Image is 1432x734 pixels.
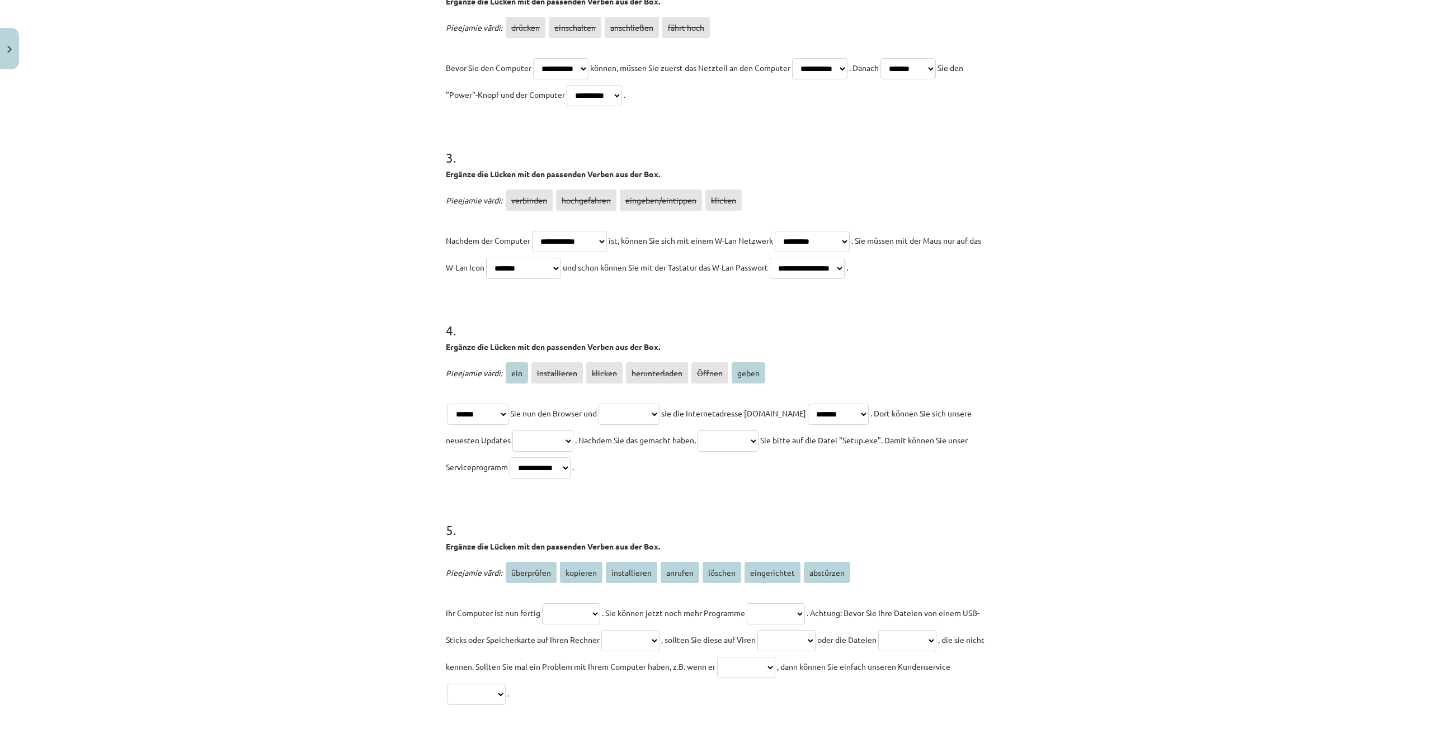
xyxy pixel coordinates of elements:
span: installieren [606,562,657,583]
span: Pieejamie vārdi: [446,195,502,205]
span: sie die Internetadresse [DOMAIN_NAME] [661,408,806,418]
span: kopieren [560,562,602,583]
span: . [624,89,625,100]
h1: 4 . [446,303,986,338]
span: und schon können Sie mit der Tastatur das W-Lan Passwort [563,262,768,272]
span: geben [732,362,765,383]
span: ist, können Sie sich mit einem W-Lan Netzwerk [609,235,773,245]
strong: Ergänze die Lücken mit den passenden Verben aus der Box. [446,342,660,352]
span: . [572,462,574,472]
span: Öffnen [691,362,728,383]
span: klicken [705,190,742,211]
span: . [507,688,509,698]
span: löschen [703,562,741,583]
span: fährt hoch [662,17,710,38]
span: herunterladen [626,362,688,383]
span: Nachdem der Computer [446,235,530,245]
span: überprüfen [506,562,557,583]
span: ein [506,362,528,383]
strong: Ergänze die Lücken mit den passenden Verben aus der Box. [446,541,660,551]
span: , dann können Sie einfach unseren Kundenservice [777,661,950,671]
span: einschalten [549,17,601,38]
span: verbinden [506,190,553,211]
span: Pieejamie vārdi: [446,567,502,577]
h1: 3 . [446,130,986,165]
span: . Sie können jetzt noch mehr Programme [602,608,745,618]
span: Ihr Computer ist nun fertig [446,608,540,618]
span: . Danach [849,63,879,73]
span: anrufen [661,562,699,583]
img: icon-close-lesson-0947bae3869378f0d4975bcd49f059093ad1ed9edebbc8119c70593378902aed.svg [7,46,12,53]
span: oder die Dateien [817,634,877,645]
span: eingerichtet [745,562,800,583]
span: installieren [531,362,583,383]
span: eingeben/eintippen [620,190,702,211]
span: . [846,262,848,272]
span: Pieejamie vārdi: [446,368,502,378]
span: , sollten Sie diese auf Viren [661,634,756,645]
span: klicken [586,362,623,383]
span: . Nachdem Sie das gemacht haben, [575,435,696,445]
span: Sie nun den Browser und [510,408,597,418]
span: drücken [506,17,545,38]
strong: Ergänze die Lücken mit den passenden Verben aus der Box. [446,169,660,179]
span: Bevor Sie den Computer [446,63,531,73]
span: können, müssen Sie zuerst das Netzteil an den Computer [590,63,790,73]
span: hochgefahren [556,190,616,211]
h1: 5 . [446,503,986,537]
span: anschließen [605,17,659,38]
span: abstürzen [804,562,850,583]
span: Pieejamie vārdi: [446,22,502,32]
